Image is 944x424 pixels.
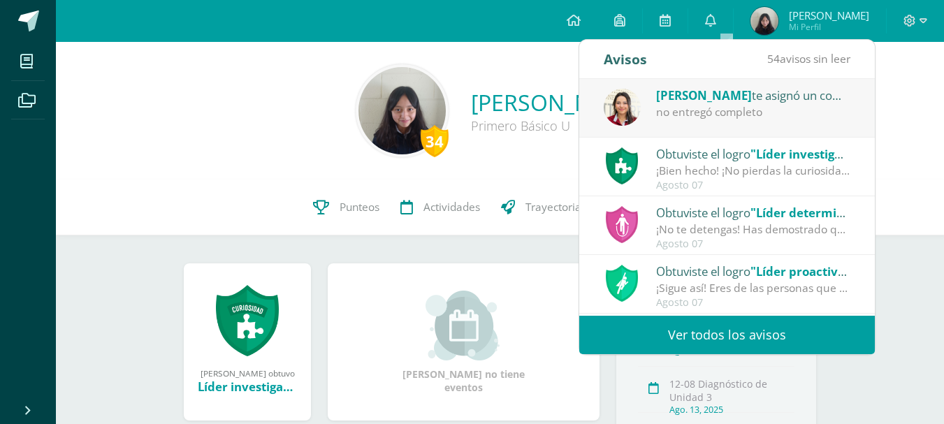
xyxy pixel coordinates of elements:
div: Obtuviste el logro [656,145,850,163]
a: Trayectoria [491,180,592,235]
a: Punteos [303,180,390,235]
span: [PERSON_NAME] [656,87,752,103]
span: [PERSON_NAME] [789,8,869,22]
div: ¡No te detengas! Has demostrado que eres capaz de lograr lo que te has propuesto, eres una person... [656,221,850,237]
div: 34 [421,125,449,157]
div: [PERSON_NAME] obtuvo [198,367,297,379]
img: 08cdfe488ee6e762f49c3a355c2599e7.png [604,89,641,126]
div: te asignó un comentario en '[DATE] dibujo figura humana' para 'Artes Plásticas' [656,86,850,104]
div: ¡Sigue así! Eres de las personas que investigan y buscan recursos, has demostrado gran proactivid... [656,280,850,296]
span: Actividades [423,200,480,214]
div: Ago. 13, 2025 [669,404,794,416]
div: Obtuviste el logro [656,262,850,280]
img: event_small.png [426,291,502,360]
span: "Líder investigador" [750,146,867,162]
div: no entregó completo [656,104,850,120]
div: Avisos [604,40,647,78]
div: ¡Bien hecho! ¡No pierdas la curiosidad! Sigue investigando y realizando preguntas para aumentar t... [656,163,850,179]
a: [PERSON_NAME] [471,87,645,117]
a: Actividades [390,180,491,235]
span: Trayectoria [525,200,581,214]
span: "Líder proactivo" [750,263,850,279]
span: 54 [767,51,780,66]
div: Líder investigador [198,379,297,395]
div: Agosto 07 [656,238,850,250]
div: 12-08 Diagnóstico de Unidad 3 [669,377,794,404]
span: avisos sin leer [767,51,850,66]
div: Obtuviste el logro [656,203,850,221]
img: b98dcfdf1e9a445b6df2d552ad5736ea.png [750,7,778,35]
img: 868944c2c9e352cd9449b982742fd031.png [358,67,446,154]
a: Ver todos los avisos [579,316,875,354]
div: Primero Básico U [471,117,645,134]
div: Agosto 07 [656,180,850,191]
div: Agosto 07 [656,297,850,309]
span: Mi Perfil [789,21,869,33]
span: Punteos [340,200,379,214]
span: "Líder determinado" [750,205,871,221]
div: [PERSON_NAME] no tiene eventos [394,291,534,394]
